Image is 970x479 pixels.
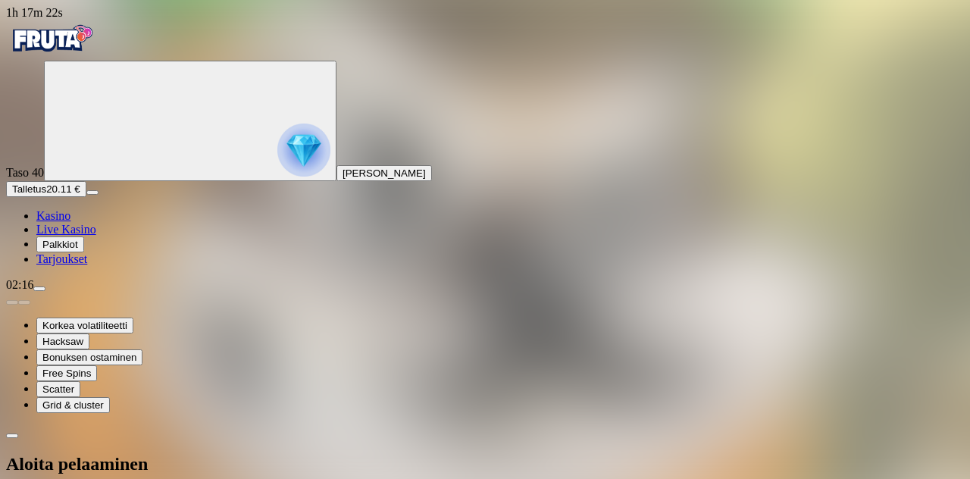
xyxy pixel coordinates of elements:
[6,166,44,179] span: Taso 40
[36,252,87,265] a: gift-inverted iconTarjoukset
[42,384,74,395] span: Scatter
[277,124,330,177] img: reward progress
[36,209,70,222] a: diamond iconKasino
[42,239,78,250] span: Palkkiot
[46,183,80,195] span: 20.11 €
[36,223,96,236] a: poker-chip iconLive Kasino
[86,190,99,195] button: menu
[36,397,110,413] button: Grid & cluster
[42,368,91,379] span: Free Spins
[6,6,63,19] span: user session time
[36,381,80,397] button: Scatter
[36,236,84,252] button: reward iconPalkkiot
[6,434,18,438] button: chevron-left icon
[6,20,964,266] nav: Primary
[36,318,133,333] button: Korkea volatiliteetti
[6,300,18,305] button: prev slide
[18,300,30,305] button: next slide
[343,167,426,179] span: [PERSON_NAME]
[42,336,83,347] span: Hacksaw
[42,320,127,331] span: Korkea volatiliteetti
[336,165,432,181] button: [PERSON_NAME]
[36,365,97,381] button: Free Spins
[36,223,96,236] span: Live Kasino
[42,352,136,363] span: Bonuksen ostaminen
[6,278,33,291] span: 02:16
[36,252,87,265] span: Tarjoukset
[36,349,142,365] button: Bonuksen ostaminen
[33,286,45,291] button: menu
[42,399,104,411] span: Grid & cluster
[36,333,89,349] button: Hacksaw
[12,183,46,195] span: Talletus
[6,454,964,474] h2: Aloita pelaaminen
[6,20,97,58] img: Fruta
[6,181,86,197] button: Talletusplus icon20.11 €
[36,209,70,222] span: Kasino
[6,47,97,60] a: Fruta
[44,61,336,181] button: reward progress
